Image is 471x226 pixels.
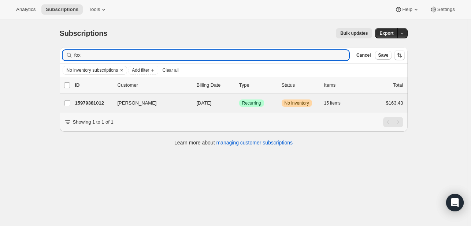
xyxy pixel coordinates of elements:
[282,82,318,89] p: Status
[402,7,412,12] span: Help
[160,66,182,75] button: Clear all
[12,4,40,15] button: Analytics
[75,98,403,108] div: 15979381012[PERSON_NAME][DATE]SuccessRecurringWarningNo inventory15 items$163.43
[340,30,368,36] span: Bulk updates
[426,4,459,15] button: Settings
[73,118,114,126] p: Showing 1 to 1 of 1
[63,66,118,74] button: No inventory subscriptions
[84,4,112,15] button: Tools
[375,28,398,38] button: Export
[386,100,403,106] span: $163.43
[353,51,374,60] button: Cancel
[216,140,293,146] a: managing customer subscriptions
[67,67,118,73] span: No inventory subscriptions
[446,194,464,211] div: Open Intercom Messenger
[324,82,361,89] div: Items
[118,66,125,74] button: Clear
[60,29,108,37] span: Subscriptions
[197,82,233,89] p: Billing Date
[336,28,372,38] button: Bulk updates
[356,52,371,58] span: Cancel
[394,50,405,60] button: Sort the results
[437,7,455,12] span: Settings
[242,100,261,106] span: Recurring
[197,100,212,106] span: [DATE]
[118,99,157,107] span: [PERSON_NAME]
[393,82,403,89] p: Total
[16,7,36,12] span: Analytics
[285,100,309,106] span: No inventory
[239,82,276,89] div: Type
[129,66,158,75] button: Add filter
[324,98,349,108] button: 15 items
[89,7,100,12] span: Tools
[383,117,403,127] nav: Pagination
[375,51,391,60] button: Save
[113,97,186,109] button: [PERSON_NAME]
[378,52,388,58] span: Save
[74,50,349,60] input: Filter subscribers
[75,99,112,107] p: 15979381012
[174,139,293,146] p: Learn more about
[163,67,179,73] span: Clear all
[41,4,83,15] button: Subscriptions
[118,82,191,89] p: Customer
[379,30,393,36] span: Export
[46,7,78,12] span: Subscriptions
[132,67,149,73] span: Add filter
[75,82,112,89] p: ID
[390,4,424,15] button: Help
[324,100,341,106] span: 15 items
[75,82,403,89] div: IDCustomerBilling DateTypeStatusItemsTotal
